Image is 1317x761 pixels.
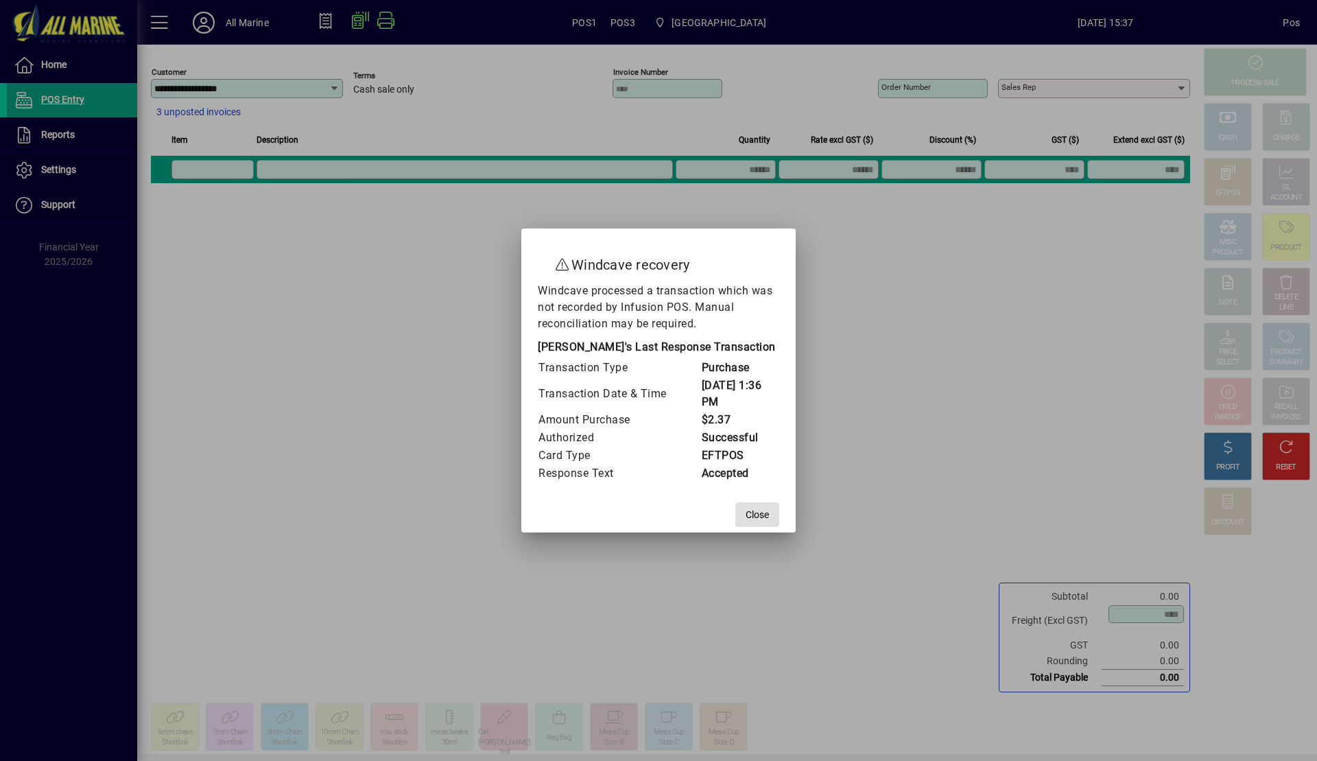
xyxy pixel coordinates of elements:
td: $2.37 [701,411,780,429]
td: Transaction Date & Time [538,377,701,411]
td: Card Type [538,447,701,465]
td: Authorized [538,429,701,447]
span: Close [746,508,769,522]
td: [DATE] 1:36 PM [701,377,780,411]
td: EFTPOS [701,447,780,465]
td: Transaction Type [538,359,701,377]
td: Amount Purchase [538,411,701,429]
h2: Windcave recovery [538,242,779,282]
button: Close [735,502,779,527]
div: Windcave processed a transaction which was not recorded by Infusion POS. Manual reconciliation ma... [538,283,779,482]
td: Purchase [701,359,780,377]
div: [PERSON_NAME]'s Last Response Transaction [538,339,779,359]
td: Response Text [538,465,701,482]
td: Accepted [701,465,780,482]
td: Successful [701,429,780,447]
